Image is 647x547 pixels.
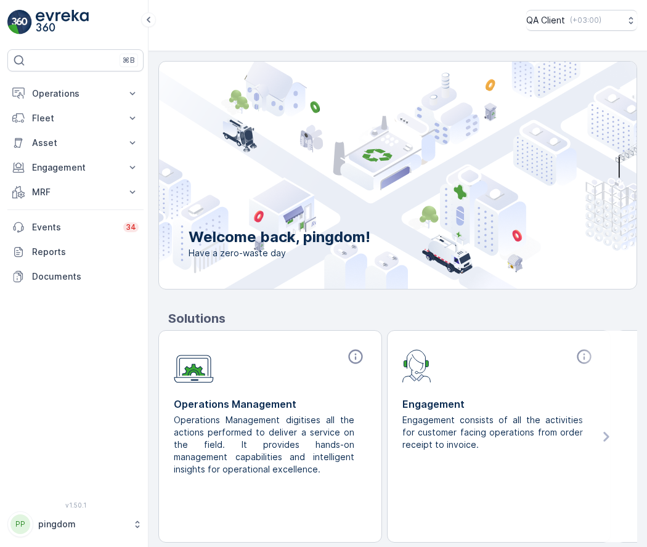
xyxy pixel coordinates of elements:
button: MRF [7,180,144,205]
p: Events [32,221,116,233]
a: Reports [7,240,144,264]
p: Operations Management [174,397,367,411]
a: Documents [7,264,144,289]
p: Operations [32,87,119,100]
p: Solutions [168,309,637,328]
p: Fleet [32,112,119,124]
p: Documents [32,270,139,283]
span: Have a zero-waste day [189,247,370,259]
p: Operations Management digitises all the actions performed to deliver a service on the field. It p... [174,414,357,476]
img: module-icon [402,348,431,383]
img: logo [7,10,32,34]
p: Engagement [32,161,119,174]
p: Reports [32,246,139,258]
p: MRF [32,186,119,198]
p: Engagement consists of all the activities for customer facing operations from order receipt to in... [402,414,585,451]
p: ⌘B [123,55,135,65]
p: Welcome back, pingdom! [189,227,370,247]
p: 34 [126,222,136,232]
span: v 1.50.1 [7,501,144,509]
button: Operations [7,81,144,106]
p: QA Client [526,14,565,26]
p: ( +03:00 ) [570,15,601,25]
img: logo_light-DOdMpM7g.png [36,10,89,34]
img: city illustration [104,62,637,289]
button: Engagement [7,155,144,180]
p: pingdom [38,518,126,530]
div: PP [10,514,30,534]
img: module-icon [174,348,214,383]
p: Asset [32,137,119,149]
button: PPpingdom [7,511,144,537]
button: Asset [7,131,144,155]
a: Events34 [7,215,144,240]
button: QA Client(+03:00) [526,10,637,31]
button: Fleet [7,106,144,131]
p: Engagement [402,397,595,411]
